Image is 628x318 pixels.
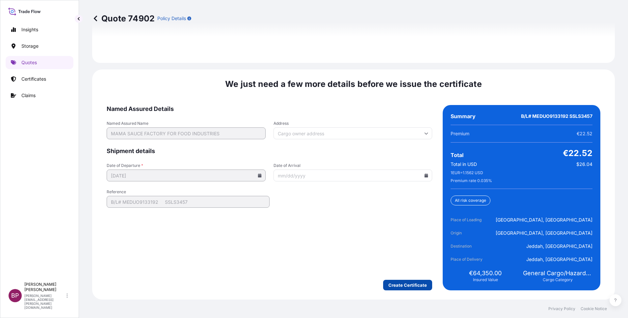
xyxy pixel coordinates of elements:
[523,269,592,277] span: General Cargo/Hazardous Material
[107,163,266,168] span: Date of Departure
[107,147,432,155] span: Shipment details
[274,121,432,126] span: Address
[6,72,73,86] a: Certificates
[6,89,73,102] a: Claims
[543,277,573,282] span: Cargo Category
[496,217,592,223] span: [GEOGRAPHIC_DATA], [GEOGRAPHIC_DATA]
[451,130,469,137] span: Premium
[577,130,592,137] span: €22.52
[451,243,487,250] span: Destination
[6,56,73,69] a: Quotes
[576,161,592,168] span: $26.04
[469,269,502,277] span: €64,350.00
[274,127,432,139] input: Cargo owner address
[21,43,39,49] p: Storage
[21,92,36,99] p: Claims
[451,196,490,205] div: All risk coverage
[526,243,592,250] span: Jeddah, [GEOGRAPHIC_DATA]
[451,161,477,168] span: Total in USD
[496,230,592,236] span: [GEOGRAPHIC_DATA], [GEOGRAPHIC_DATA]
[451,256,487,263] span: Place of Delivery
[563,148,592,158] span: €22.52
[225,79,482,89] span: We just need a few more details before we issue the certificate
[21,76,46,82] p: Certificates
[6,23,73,36] a: Insights
[157,15,186,22] p: Policy Details
[21,26,38,33] p: Insights
[274,163,432,168] span: Date of Arrival
[451,170,483,175] span: 1 EUR = 1.1562 USD
[388,282,427,288] p: Create Certificate
[451,217,487,223] span: Place of Loading
[451,152,463,158] span: Total
[107,121,266,126] span: Named Assured Name
[6,40,73,53] a: Storage
[451,113,476,119] span: Summary
[451,178,492,183] span: Premium rate 0.035 %
[548,306,575,311] a: Privacy Policy
[451,230,487,236] span: Origin
[92,13,155,24] p: Quote 74902
[526,256,592,263] span: Jeddah, [GEOGRAPHIC_DATA]
[24,294,65,309] p: [PERSON_NAME][EMAIL_ADDRESS][PERSON_NAME][DOMAIN_NAME]
[107,170,266,181] input: mm/dd/yyyy
[21,59,37,66] p: Quotes
[581,306,607,311] a: Cookie Notice
[11,292,19,299] span: BP
[473,277,498,282] span: Insured Value
[274,170,432,181] input: mm/dd/yyyy
[107,105,432,113] span: Named Assured Details
[383,280,432,290] button: Create Certificate
[24,282,65,292] p: [PERSON_NAME] [PERSON_NAME]
[521,113,592,119] span: B/L# MEDUO9133192 SSLS3457
[107,189,270,195] span: Reference
[107,196,270,208] input: Your internal reference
